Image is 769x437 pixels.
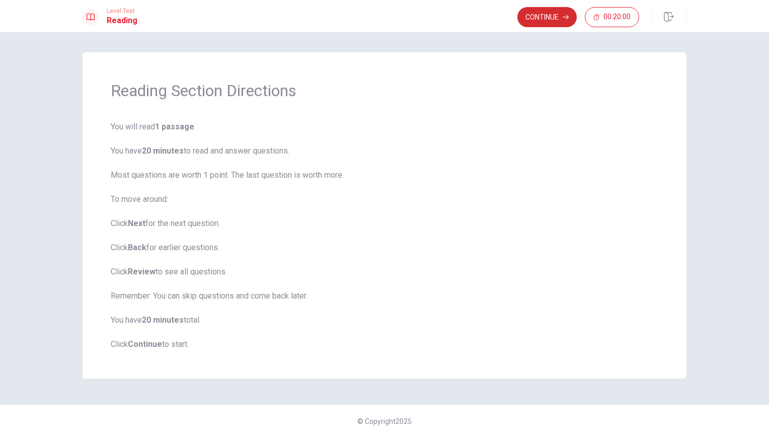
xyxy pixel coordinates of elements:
[142,146,184,156] b: 20 minutes
[357,417,412,425] span: © Copyright 2025
[128,267,156,276] b: Review
[128,339,162,349] b: Continue
[107,15,137,27] h1: Reading
[111,121,658,350] span: You will read . You have to read and answer questions. Most questions are worth 1 point. The last...
[107,8,137,15] span: Level Test
[517,7,577,27] button: Continue
[142,315,184,325] b: 20 minutes
[111,81,658,101] h1: Reading Section Directions
[603,13,631,21] span: 00:20:00
[155,122,194,131] b: 1 passage
[128,243,146,252] b: Back
[128,218,145,228] b: Next
[585,7,639,27] button: 00:20:00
